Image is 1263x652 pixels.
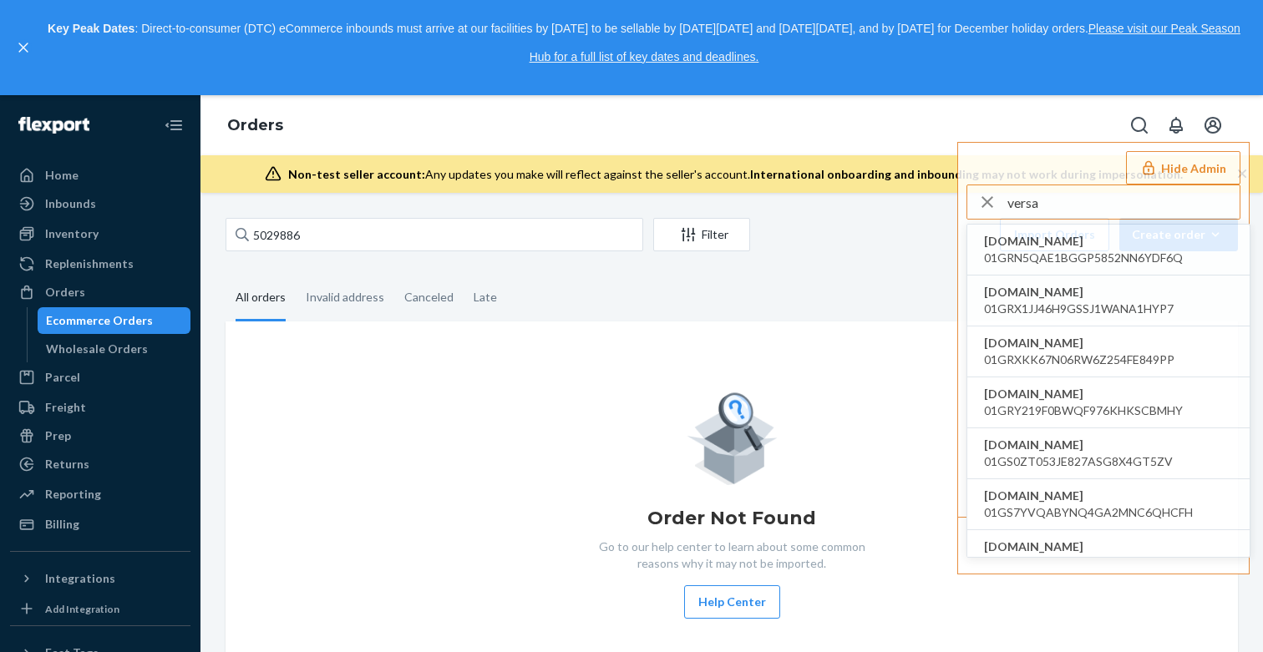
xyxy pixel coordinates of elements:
[38,307,191,334] a: Ecommerce Orders
[10,364,190,391] a: Parcel
[984,437,1173,453] span: [DOMAIN_NAME]
[586,538,878,572] p: Go to our help center to learn about some common reasons why it may not be imported.
[647,505,816,532] h1: Order Not Found
[750,167,1183,181] span: International onboarding and inbounding may not work during impersonation.
[10,190,190,217] a: Inbounds
[10,394,190,421] a: Freight
[45,456,89,473] div: Returns
[46,312,153,329] div: Ecommerce Orders
[654,226,749,243] div: Filter
[984,402,1183,419] span: 01GRY219F0BWQF976KHKSCBMHY
[15,39,32,56] button: close,
[10,162,190,189] a: Home
[45,399,86,416] div: Freight
[984,250,1183,266] span: 01GRN5QAE1BGGP5852NN6YDF6Q
[984,504,1193,521] span: 01GS7YVQABYNQ4GA2MNC6QHCFH
[45,255,134,272] div: Replenishments
[984,351,1174,368] span: 01GRXKK67N06RW6Z254FE849PP
[984,555,1182,572] span: 01GSC0G4WXK4VFARHEF6W8RXJK
[653,218,750,251] button: Filter
[1159,109,1193,142] button: Open notifications
[45,225,99,242] div: Inventory
[10,451,190,478] a: Returns
[10,481,190,508] a: Reporting
[45,284,85,301] div: Orders
[45,516,79,533] div: Billing
[46,341,148,357] div: Wholesale Orders
[45,427,71,444] div: Prep
[45,369,80,386] div: Parcel
[18,117,89,134] img: Flexport logo
[984,233,1183,250] span: [DOMAIN_NAME]
[984,538,1182,555] span: [DOMAIN_NAME]
[10,220,190,247] a: Inventory
[45,486,101,503] div: Reporting
[38,336,191,362] a: Wholesale Orders
[226,218,643,251] input: Search orders
[1123,109,1156,142] button: Open Search Box
[45,195,96,212] div: Inbounds
[984,386,1183,402] span: [DOMAIN_NAME]
[404,275,454,319] div: Canceled
[157,109,190,142] button: Close Navigation
[984,488,1193,504] span: [DOMAIN_NAME]
[474,275,497,319] div: Late
[45,602,119,616] div: Add Integration
[45,570,115,587] div: Integrations
[10,599,190,619] a: Add Integration
[48,22,134,35] strong: Key Peak Dates
[306,275,384,319] div: Invalid address
[214,102,297,150] ol: breadcrumbs
[1007,185,1240,219] input: Search or paste seller ID
[984,453,1173,470] span: 01GS0ZT053JE827ASG8X4GT5ZV
[687,388,778,484] img: Empty list
[10,565,190,592] button: Integrations
[236,275,286,321] div: All orders
[1196,109,1230,142] button: Open account menu
[984,335,1174,351] span: [DOMAIN_NAME]
[1126,151,1240,184] button: Hide Admin
[10,250,190,277] a: Replenishments
[984,284,1174,301] span: [DOMAIN_NAME]
[45,167,79,184] div: Home
[227,116,283,134] a: Orders
[530,22,1240,63] a: Please visit our Peak Season Hub for a full list of key dates and deadlines.
[10,422,190,449] a: Prep
[40,15,1248,71] p: : Direct-to-consumer (DTC) eCommerce inbounds must arrive at our facilities by [DATE] to be sella...
[10,511,190,538] a: Billing
[684,585,780,619] button: Help Center
[10,279,190,306] a: Orders
[984,301,1174,317] span: 01GRX1JJ46H9GSSJ1WANA1HYP7
[288,166,1183,183] div: Any updates you make will reflect against the seller's account.
[288,167,425,181] span: Non-test seller account:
